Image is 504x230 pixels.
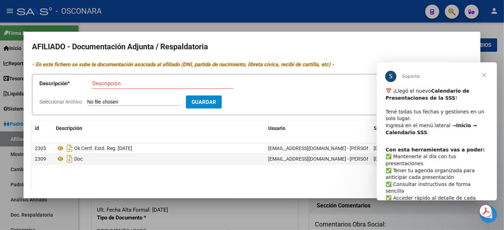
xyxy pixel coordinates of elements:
i: Descargar documento [65,153,74,164]
datatable-header-cell: Usuario [265,121,371,136]
span: Guardar [192,99,216,105]
h2: AFILIADO - Documentación Adjunta / Respaldatoria [32,40,472,54]
div: ​✅ Mantenerte al día con tus presentaciones ✅ Tener tu agenda organizada para anticipar cada pres... [9,84,111,167]
button: Guardar [186,95,222,108]
datatable-header-cell: Descripción [53,121,265,136]
span: [DATE] [374,145,388,151]
span: [EMAIL_ADDRESS][DOMAIN_NAME] - [PERSON_NAME] [268,145,387,151]
span: Doc [74,156,83,162]
span: [EMAIL_ADDRESS][DOMAIN_NAME] - [PERSON_NAME] [268,156,387,162]
b: Con esta herramientas vas a poder: [9,85,108,90]
span: id [35,125,39,131]
span: Subido [374,125,389,131]
span: Seleccionar Archivo [39,99,82,105]
datatable-header-cell: Subido [371,121,424,136]
i: - En este fichero se sube la documentación asociada al afiliado (DNI, partida de nacimiento, libr... [32,61,334,68]
p: Descripción [39,80,92,88]
i: Descargar documento [65,143,74,154]
span: Usuario [268,125,285,131]
iframe: Intercom live chat mensaje [377,62,497,200]
span: [DATE] [374,156,388,162]
span: 2305 [35,145,46,151]
span: Ok Certf. Estd. Reg. [DATE] [74,145,132,151]
span: 2309 [35,156,46,162]
datatable-header-cell: id [32,121,53,136]
span: Descripción [56,125,82,131]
